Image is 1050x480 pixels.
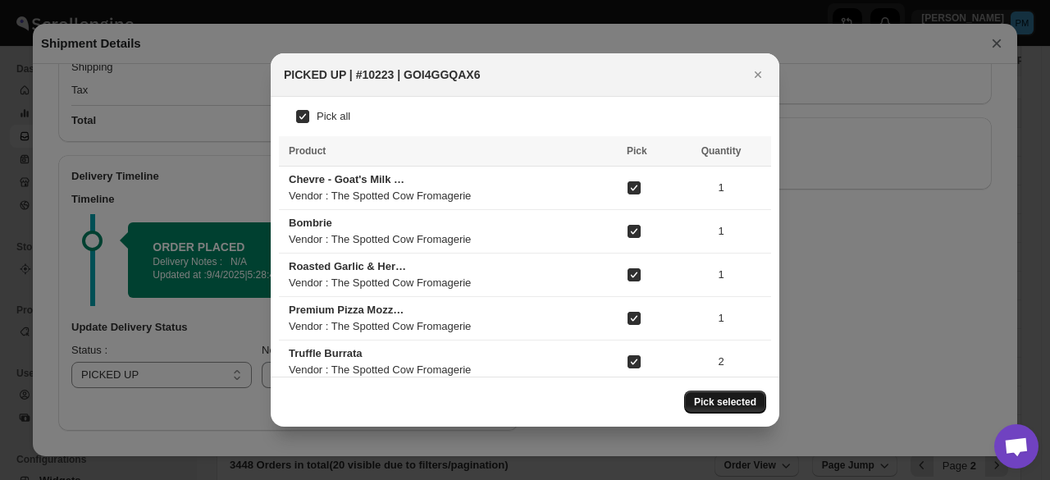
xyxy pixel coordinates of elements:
[681,223,761,240] span: 1
[289,258,409,275] div: Roasted Garlic & Herbs Cheese
[289,345,409,362] div: Truffle Burrata
[681,310,761,327] span: 1
[684,391,766,414] button: Pick selected
[627,145,647,157] span: Pick
[317,110,350,122] span: Pick all
[289,171,409,188] div: Chevre - Goat's Milk Cheeses
[289,277,471,289] span: Vendor : The Spotted Cow Fromagerie
[289,190,471,202] span: Vendor : The Spotted Cow Fromagerie
[289,145,326,157] span: Product
[746,63,769,86] button: Close
[701,145,742,157] span: Quantity
[289,233,471,245] span: Vendor : The Spotted Cow Fromagerie
[289,215,409,231] div: Bombrie
[681,354,761,370] span: 2
[289,302,409,318] div: Premium Pizza Mozzarella
[284,66,480,83] h2: PICKED UP | #10223 | GOI4GGQAX6
[681,180,761,196] span: 1
[994,424,1039,469] div: Open chat
[289,363,471,376] span: Vendor : The Spotted Cow Fromagerie
[681,267,761,283] span: 1
[694,395,756,409] span: Pick selected
[289,320,471,332] span: Vendor : The Spotted Cow Fromagerie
